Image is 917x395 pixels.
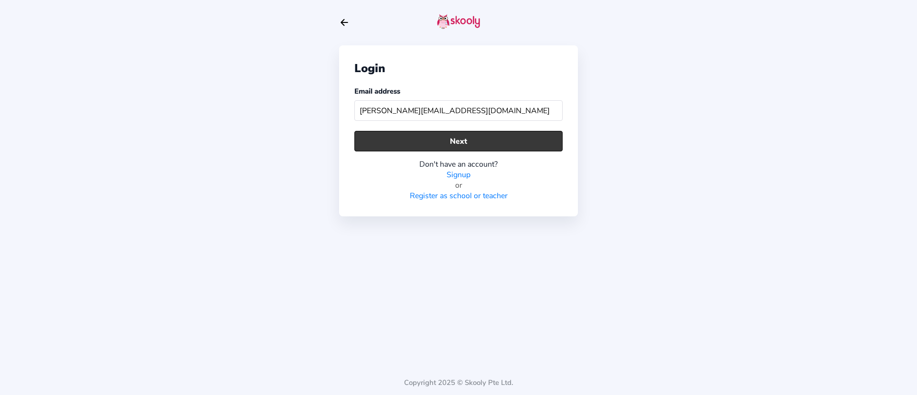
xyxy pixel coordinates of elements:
[447,170,470,180] a: Signup
[354,100,563,121] input: Your email address
[410,191,508,201] a: Register as school or teacher
[354,86,400,96] label: Email address
[354,131,563,151] button: Next
[437,14,480,29] img: skooly-logo.png
[354,180,563,191] div: or
[339,17,350,28] button: arrow back outline
[354,159,563,170] div: Don't have an account?
[354,61,563,76] div: Login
